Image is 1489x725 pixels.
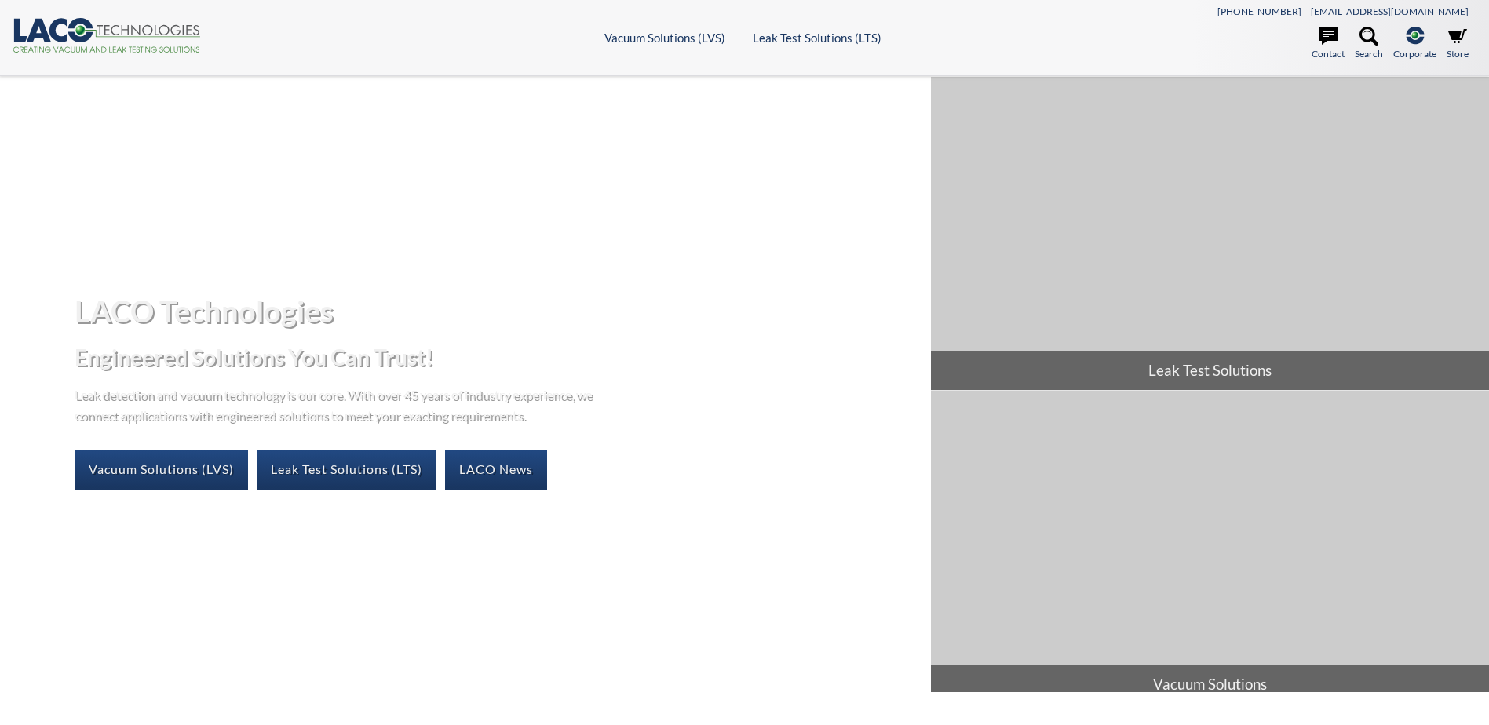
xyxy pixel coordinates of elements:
a: Leak Test Solutions (LTS) [753,31,881,45]
a: LACO News [445,450,547,489]
a: Search [1355,27,1383,61]
span: Vacuum Solutions [931,665,1489,704]
a: Contact [1312,27,1345,61]
span: Leak Test Solutions [931,351,1489,390]
h1: LACO Technologies [75,292,918,330]
h2: Engineered Solutions You Can Trust! [75,343,918,372]
a: Store [1447,27,1469,61]
a: Leak Test Solutions (LTS) [257,450,436,489]
p: Leak detection and vacuum technology is our core. With over 45 years of industry experience, we c... [75,384,600,424]
a: [EMAIL_ADDRESS][DOMAIN_NAME] [1311,5,1469,17]
a: Leak Test Solutions [931,77,1489,390]
a: Vacuum Solutions (LVS) [604,31,725,45]
a: [PHONE_NUMBER] [1217,5,1301,17]
a: Vacuum Solutions [931,391,1489,704]
span: Corporate [1393,46,1436,61]
a: Vacuum Solutions (LVS) [75,450,248,489]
